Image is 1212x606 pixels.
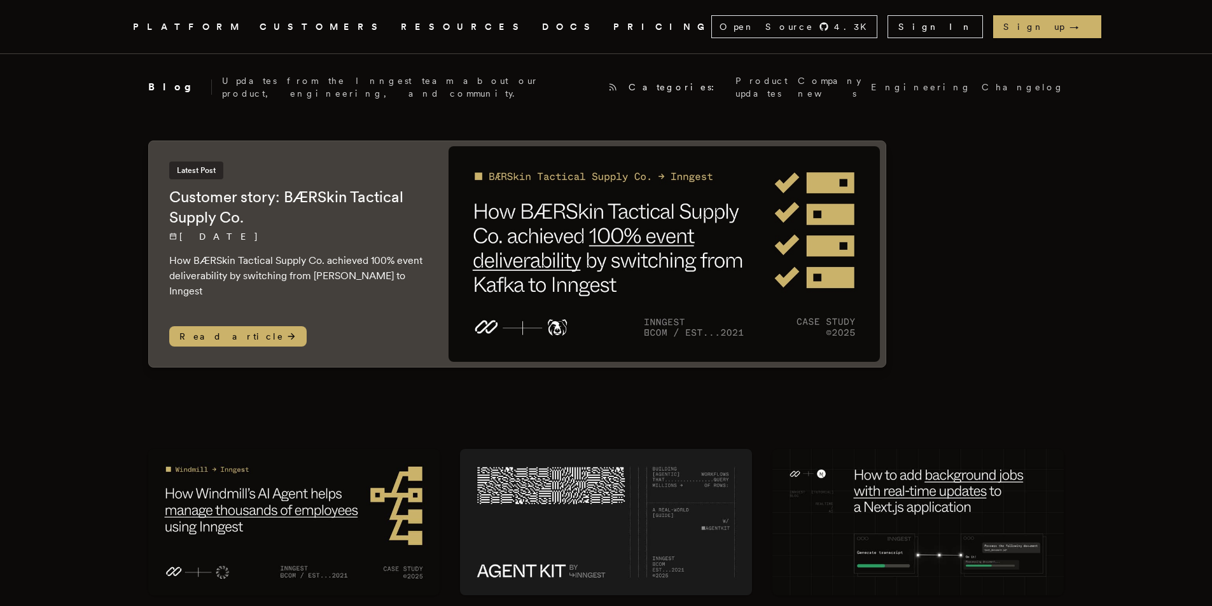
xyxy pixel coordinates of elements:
p: How BÆRSkin Tactical Supply Co. achieved 100% event deliverability by switching from [PERSON_NAME... [169,253,423,299]
a: Latest PostCustomer story: BÆRSkin Tactical Supply Co.[DATE] How BÆRSkin Tactical Supply Co. achi... [148,141,886,368]
a: PRICING [613,19,711,35]
img: Featured image for Customer story: Windmill blog post [148,449,440,595]
a: Company news [798,74,861,100]
p: [DATE] [169,230,423,243]
span: → [1069,20,1091,33]
button: RESOURCES [401,19,527,35]
img: Featured image for Building Agentic Workflows That Query Millions of Rows: A Real-World Guide wit... [460,449,752,595]
img: Featured image for Customer story: BÆRSkin Tactical Supply Co. blog post [449,146,881,362]
a: Changelog [982,81,1064,93]
span: Latest Post [169,162,223,179]
span: Categories: [629,81,725,93]
h2: Blog [148,79,212,95]
p: Updates from the Inngest team about our product, engineering, and community. [222,74,598,100]
a: DOCS [542,19,598,35]
img: Featured image for How to add background jobs with real-time updates to a Next.js application blo... [772,449,1064,595]
h2: Customer story: BÆRSkin Tactical Supply Co. [169,187,423,228]
a: Sign In [888,15,983,38]
a: CUSTOMERS [260,19,386,35]
button: PLATFORM [133,19,244,35]
a: Sign up [993,15,1101,38]
a: Product updates [735,74,788,100]
span: 4.3 K [834,20,874,33]
a: Engineering [871,81,972,93]
span: Open Source [720,20,814,33]
span: Read article [169,326,307,347]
